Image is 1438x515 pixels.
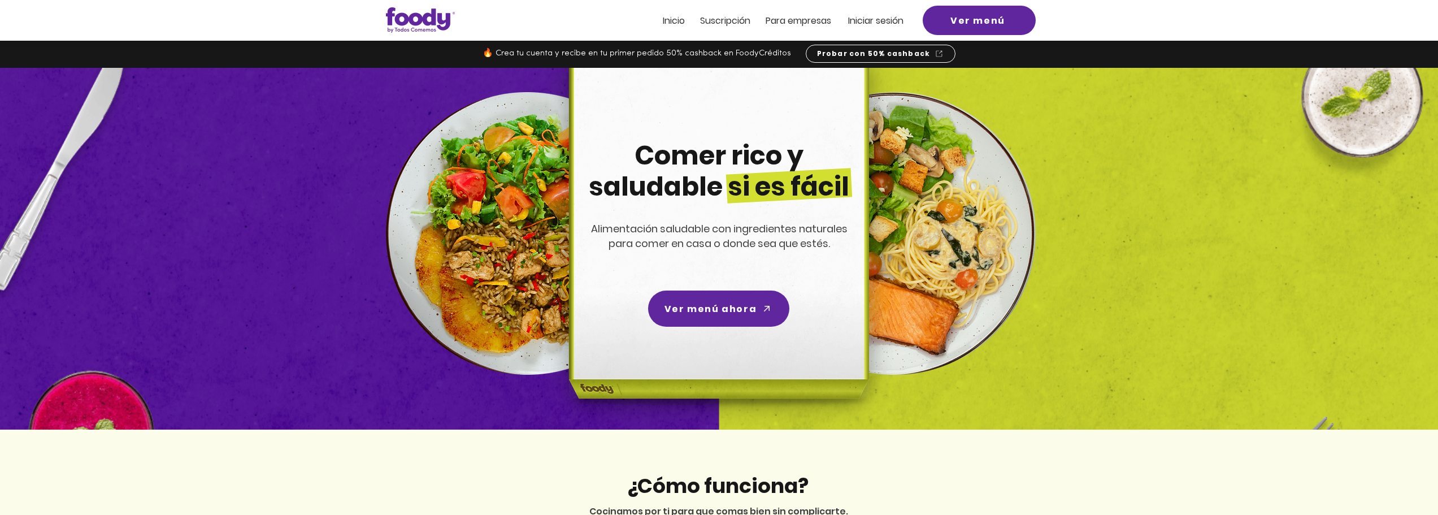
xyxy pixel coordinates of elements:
iframe: Messagebird Livechat Widget [1372,449,1427,504]
img: headline-center-compress.png [537,68,897,430]
span: Probar con 50% cashback [817,49,931,59]
span: Pa [766,14,776,27]
img: left-dish-compress.png [386,92,668,375]
a: Probar con 50% cashback [806,45,955,63]
a: Ver menú [923,6,1036,35]
span: Suscripción [700,14,750,27]
span: Iniciar sesión [848,14,903,27]
span: Comer rico y saludable si es fácil [589,137,849,205]
span: 🔥 Crea tu cuenta y recibe en tu primer pedido 50% cashback en FoodyCréditos [483,49,791,58]
a: Inicio [663,16,685,25]
span: Inicio [663,14,685,27]
span: Ver menú [950,14,1005,28]
span: ¿Cómo funciona? [627,471,809,500]
a: Suscripción [700,16,750,25]
span: Ver menú ahora [664,302,757,316]
a: Para empresas [766,16,831,25]
a: Ver menú ahora [648,291,789,327]
a: Iniciar sesión [848,16,903,25]
img: Logo_Foody V2.0.0 (3).png [386,7,455,33]
span: Alimentación saludable con ingredientes naturales para comer en casa o donde sea que estés. [591,222,848,250]
span: ra empresas [776,14,831,27]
